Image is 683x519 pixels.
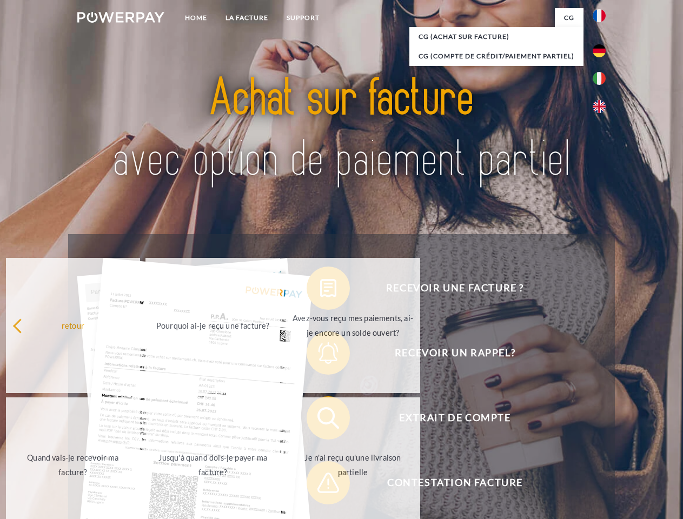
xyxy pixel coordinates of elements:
[103,52,580,207] img: title-powerpay_fr.svg
[12,450,134,480] div: Quand vais-je recevoir ma facture?
[322,331,587,375] span: Recevoir un rappel?
[307,461,588,504] button: Contestation Facture
[307,331,588,375] button: Recevoir un rappel?
[292,311,414,340] div: Avez-vous reçu mes paiements, ai-je encore un solde ouvert?
[77,12,164,23] img: logo-powerpay-white.svg
[307,396,588,440] button: Extrait de compte
[593,100,606,113] img: en
[292,450,414,480] div: Je n'ai reçu qu'une livraison partielle
[322,267,587,310] span: Recevoir une facture ?
[176,8,216,28] a: Home
[307,267,588,310] button: Recevoir une facture ?
[152,450,274,480] div: Jusqu'à quand dois-je payer ma facture?
[322,396,587,440] span: Extrait de compte
[593,9,606,22] img: fr
[322,461,587,504] span: Contestation Facture
[216,8,277,28] a: LA FACTURE
[12,318,134,332] div: retour
[593,44,606,57] img: de
[555,8,583,28] a: CG
[277,8,329,28] a: Support
[409,27,583,46] a: CG (achat sur facture)
[286,258,420,393] a: Avez-vous reçu mes paiements, ai-je encore un solde ouvert?
[152,318,274,332] div: Pourquoi ai-je reçu une facture?
[409,46,583,66] a: CG (Compte de crédit/paiement partiel)
[593,72,606,85] img: it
